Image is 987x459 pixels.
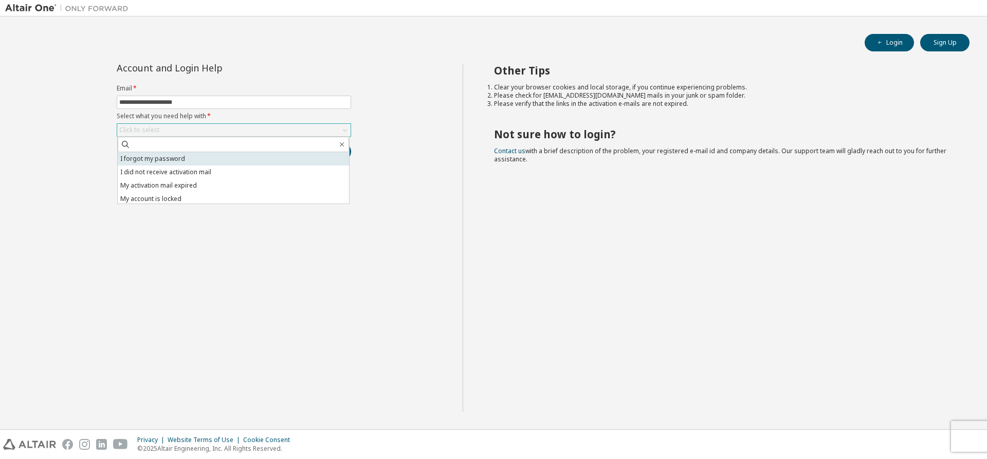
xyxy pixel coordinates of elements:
[117,124,351,136] div: Click to select
[494,100,952,108] li: Please verify that the links in the activation e-mails are not expired.
[243,436,296,444] div: Cookie Consent
[494,146,946,163] span: with a brief description of the problem, your registered e-mail id and company details. Our suppo...
[117,84,351,93] label: Email
[96,439,107,450] img: linkedin.svg
[79,439,90,450] img: instagram.svg
[494,64,952,77] h2: Other Tips
[168,436,243,444] div: Website Terms of Use
[118,152,349,166] li: I forgot my password
[920,34,970,51] button: Sign Up
[494,146,525,155] a: Contact us
[117,112,351,120] label: Select what you need help with
[494,83,952,91] li: Clear your browser cookies and local storage, if you continue experiencing problems.
[865,34,914,51] button: Login
[137,436,168,444] div: Privacy
[494,91,952,100] li: Please check for [EMAIL_ADDRESS][DOMAIN_NAME] mails in your junk or spam folder.
[3,439,56,450] img: altair_logo.svg
[117,64,304,72] div: Account and Login Help
[137,444,296,453] p: © 2025 Altair Engineering, Inc. All Rights Reserved.
[119,126,159,134] div: Click to select
[5,3,134,13] img: Altair One
[494,127,952,141] h2: Not sure how to login?
[113,439,128,450] img: youtube.svg
[62,439,73,450] img: facebook.svg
